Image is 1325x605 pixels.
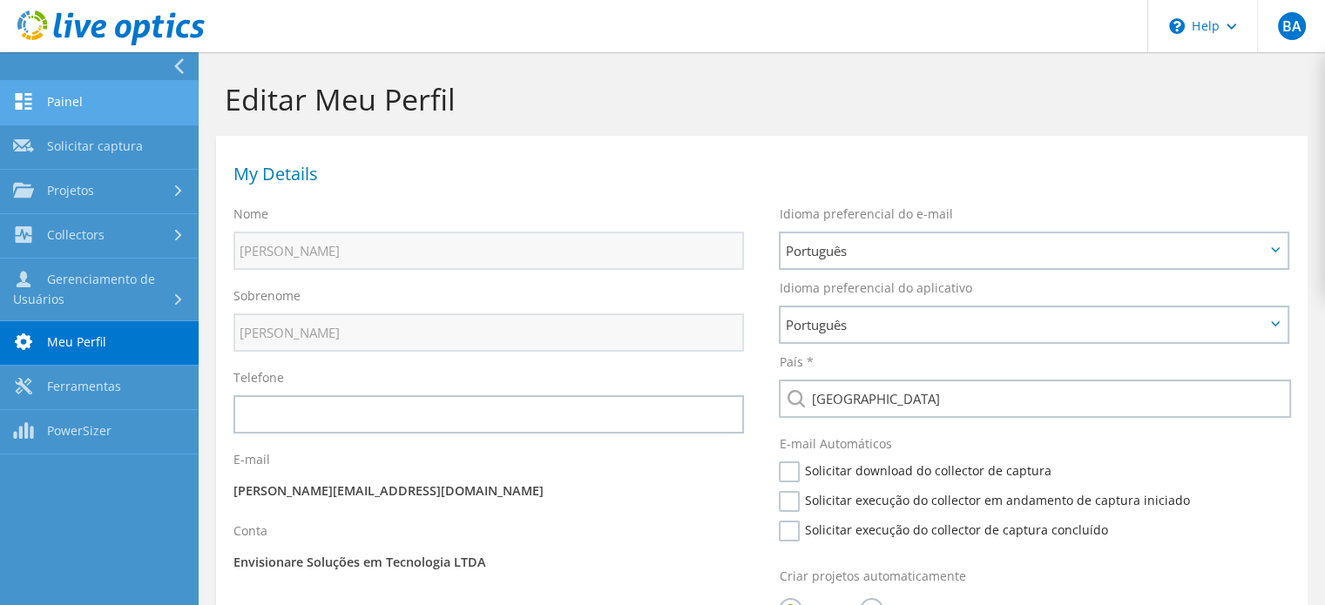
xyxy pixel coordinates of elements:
[779,521,1107,541] label: Solicitar execução do collector de captura concluído
[233,481,744,501] p: [PERSON_NAME][EMAIL_ADDRESS][DOMAIN_NAME]
[233,287,301,305] label: Sobrenome
[779,491,1189,512] label: Solicitar execução do collector em andamento de captura iniciado
[233,205,268,223] label: Nome
[779,435,891,453] label: E-mail Automáticos
[233,522,267,540] label: Conta
[779,568,965,585] label: Criar projetos automaticamente
[233,369,284,387] label: Telefone
[1278,12,1306,40] span: BA
[779,205,952,223] label: Idioma preferencial do e-mail
[233,451,270,468] label: E-mail
[785,314,1265,335] span: Português
[233,553,744,572] p: Envisionare Soluções em Tecnologia LTDA
[779,461,1051,482] label: Solicitar download do collector de captura
[1169,18,1185,34] svg: \n
[785,240,1265,261] span: Português
[233,165,1281,183] h1: My Details
[779,353,813,371] label: País *
[225,81,1290,118] h1: Editar Meu Perfil
[779,279,971,297] label: Idioma preferencial do aplicativo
